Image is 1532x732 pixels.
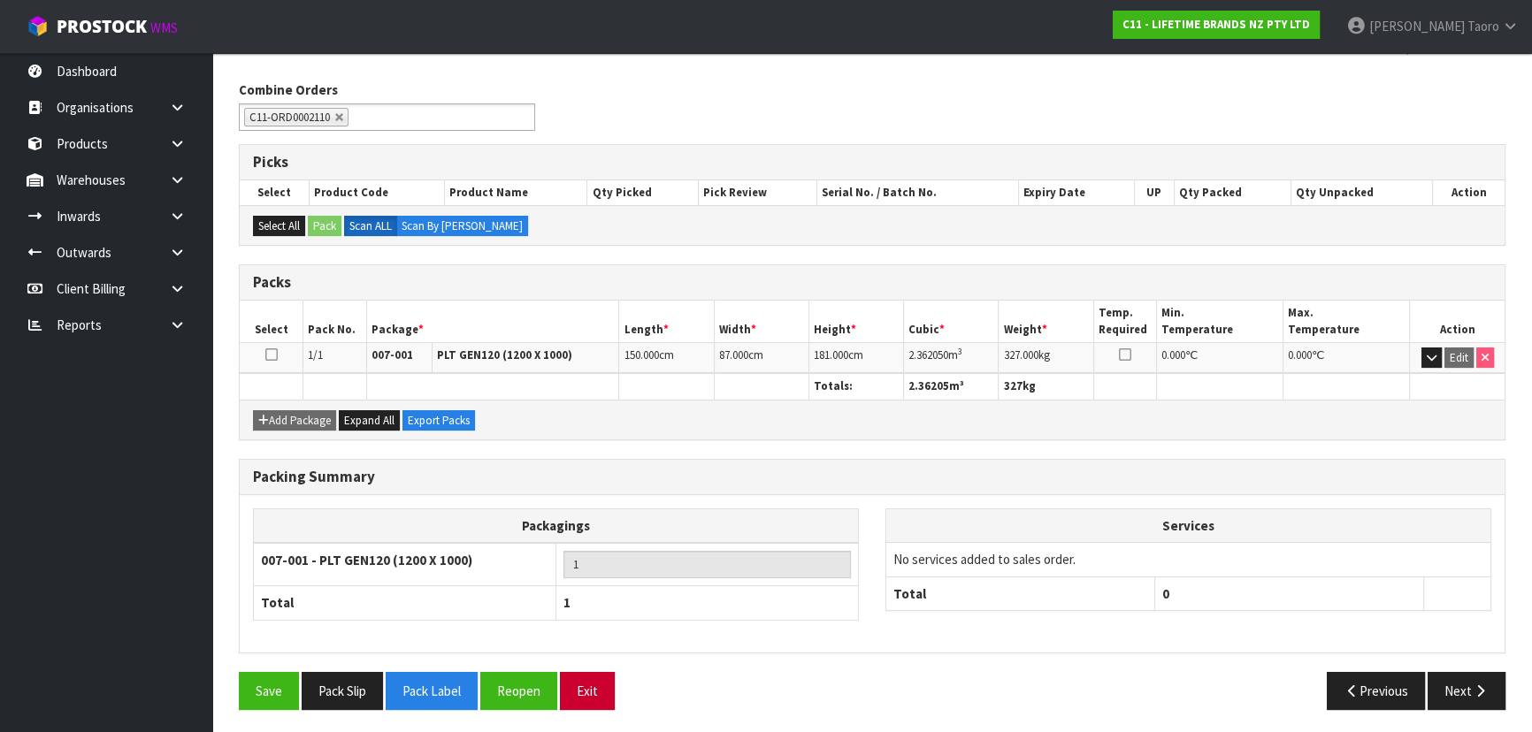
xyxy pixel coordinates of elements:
[1161,347,1185,362] span: 0.000
[808,301,903,342] th: Height
[239,80,338,99] label: Combine Orders
[339,410,400,431] button: Expand All
[1113,11,1320,39] a: C11 - LIFETIME BRANDS NZ PTY LTD
[1467,18,1499,34] span: Taoro
[1428,672,1505,710] button: Next
[344,413,394,428] span: Expand All
[1003,378,1022,393] span: 327
[1369,18,1465,34] span: [PERSON_NAME]
[1283,301,1410,342] th: Max. Temperature
[240,301,303,342] th: Select
[253,469,1491,485] h3: Packing Summary
[261,552,472,568] strong: 007-001 - PLT GEN120 (1200 X 1000)
[999,342,1093,373] td: kg
[308,216,341,237] button: Pack
[714,342,808,373] td: cm
[1157,342,1283,373] td: ℃
[814,347,848,362] span: 181.000
[958,346,962,357] sup: 3
[239,672,299,710] button: Save
[372,347,413,362] strong: 007-001
[1283,342,1410,373] td: ℃
[240,180,309,205] th: Select
[999,301,1093,342] th: Weight
[808,342,903,373] td: cm
[1410,301,1505,342] th: Action
[254,586,556,620] th: Total
[1432,180,1505,205] th: Action
[344,216,397,237] label: Scan ALL
[904,301,999,342] th: Cubic
[309,180,444,205] th: Product Code
[308,347,323,362] span: 1/1
[27,15,49,37] img: cube-alt.png
[560,672,615,710] button: Exit
[437,347,572,362] strong: PLT GEN120 (1200 X 1000)
[999,374,1093,400] th: kg
[563,594,571,611] span: 1
[1291,180,1433,205] th: Qty Unpacked
[1157,301,1283,342] th: Min. Temperature
[480,672,557,710] button: Reopen
[1288,347,1312,362] span: 0.000
[402,410,475,431] button: Export Packs
[624,347,658,362] span: 150.000
[253,216,305,237] button: Select All
[386,672,478,710] button: Pack Label
[619,342,714,373] td: cm
[714,301,808,342] th: Width
[587,180,699,205] th: Qty Picked
[886,543,1490,576] td: No services added to sales order.
[1162,585,1169,602] span: 0
[817,180,1019,205] th: Serial No. / Batch No.
[1018,180,1134,205] th: Expiry Date
[1093,301,1157,342] th: Temp. Required
[908,378,949,393] span: 2.36205
[396,216,528,237] label: Scan By [PERSON_NAME]
[1122,17,1310,32] strong: C11 - LIFETIME BRANDS NZ PTY LTD
[150,19,178,36] small: WMS
[619,301,714,342] th: Length
[886,509,1490,543] th: Services
[239,67,1505,723] span: Pack
[1444,347,1474,369] button: Edit
[1134,180,1174,205] th: UP
[253,154,1491,171] h3: Picks
[908,347,948,362] span: 2.362050
[445,180,587,205] th: Product Name
[366,301,619,342] th: Package
[253,410,336,431] button: Add Package
[303,301,367,342] th: Pack No.
[886,576,1155,610] th: Total
[904,374,999,400] th: m³
[302,672,383,710] button: Pack Slip
[57,15,147,38] span: ProStock
[699,180,817,205] th: Pick Review
[249,110,330,125] span: C11-ORD0002110
[253,274,1491,291] h3: Packs
[254,508,859,543] th: Packagings
[1327,672,1426,710] button: Previous
[719,347,748,362] span: 87.000
[1174,180,1291,205] th: Qty Packed
[1003,347,1038,362] span: 327.000
[808,374,903,400] th: Totals:
[904,342,999,373] td: m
